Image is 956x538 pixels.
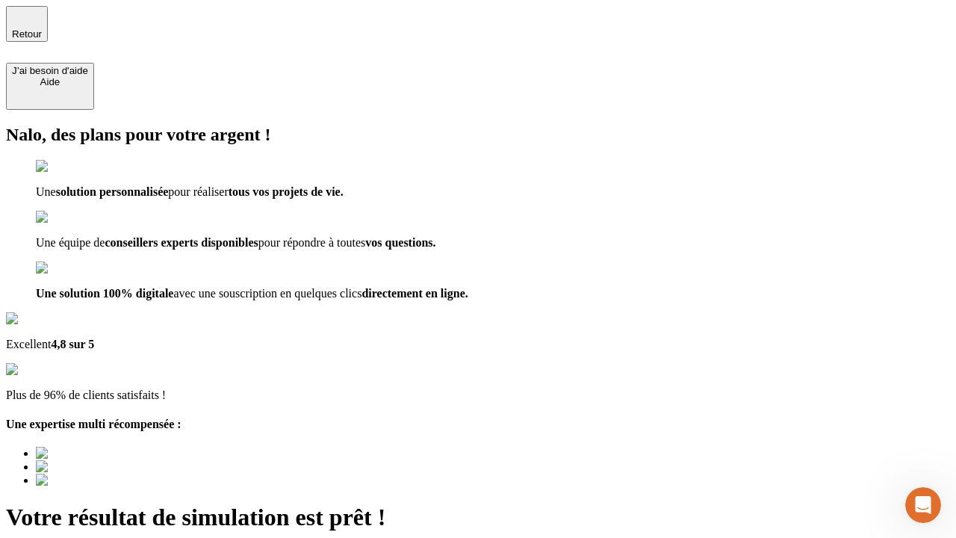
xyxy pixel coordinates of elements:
[36,474,174,487] img: Best savings advice award
[6,63,94,110] button: J’ai besoin d'aideAide
[36,185,56,198] span: Une
[36,211,100,224] img: checkmark
[6,389,950,402] p: Plus de 96% de clients satisfaits !
[12,76,88,87] div: Aide
[12,65,88,76] div: J’ai besoin d'aide
[229,185,344,198] span: tous vos projets de vie.
[105,236,258,249] span: conseillers experts disponibles
[56,185,169,198] span: solution personnalisée
[168,185,228,198] span: pour réaliser
[36,236,105,249] span: Une équipe de
[6,6,48,42] button: Retour
[6,418,950,431] h4: Une expertise multi récompensée :
[51,338,94,350] span: 4,8 sur 5
[6,338,51,350] span: Excellent
[36,460,174,474] img: Best savings advice award
[365,236,435,249] span: vos questions.
[36,447,174,460] img: Best savings advice award
[6,363,80,377] img: reviews stars
[361,287,468,300] span: directement en ligne.
[905,487,941,523] iframe: Intercom live chat
[36,287,173,300] span: Une solution 100% digitale
[6,312,93,326] img: Google Review
[6,504,950,531] h1: Votre résultat de simulation est prêt !
[173,287,361,300] span: avec une souscription en quelques clics
[36,160,100,173] img: checkmark
[258,236,366,249] span: pour répondre à toutes
[36,262,100,275] img: checkmark
[6,125,950,145] h2: Nalo, des plans pour votre argent !
[12,28,42,40] span: Retour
